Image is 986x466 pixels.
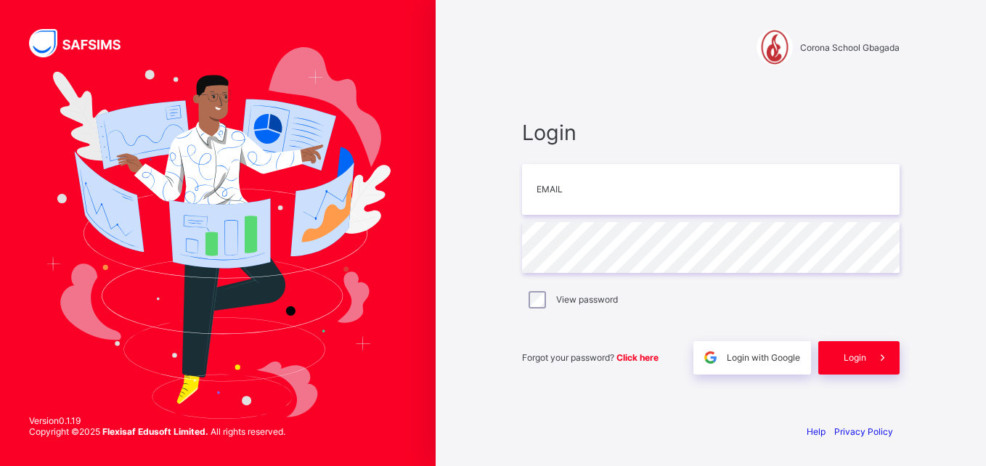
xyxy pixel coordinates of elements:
a: Privacy Policy [834,426,893,437]
img: google.396cfc9801f0270233282035f929180a.svg [702,349,719,366]
img: SAFSIMS Logo [29,29,138,57]
a: Help [807,426,826,437]
span: Login [844,352,866,363]
span: Copyright © 2025 All rights reserved. [29,426,285,437]
span: Forgot your password? [522,352,659,363]
img: Hero Image [45,47,391,419]
span: Version 0.1.19 [29,415,285,426]
strong: Flexisaf Edusoft Limited. [102,426,208,437]
span: Corona School Gbagada [800,42,900,53]
label: View password [556,294,618,305]
span: Login with Google [727,352,800,363]
span: Login [522,120,900,145]
a: Click here [616,352,659,363]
